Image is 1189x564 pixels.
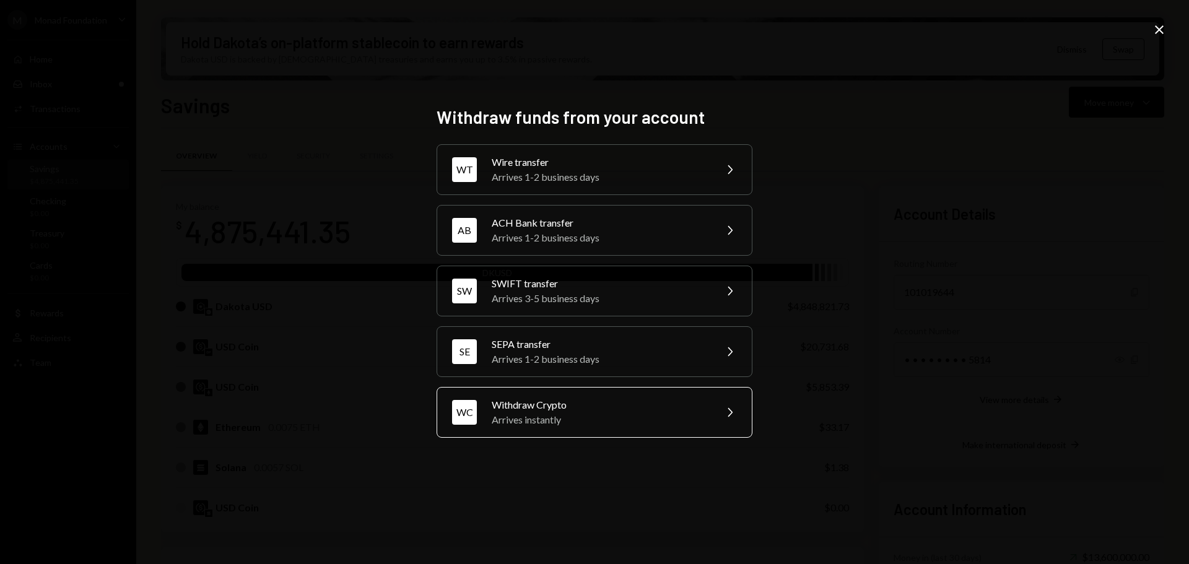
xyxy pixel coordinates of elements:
div: Arrives 1-2 business days [492,170,707,184]
div: Arrives 1-2 business days [492,230,707,245]
div: Arrives 1-2 business days [492,352,707,367]
button: WTWire transferArrives 1-2 business days [437,144,752,195]
div: WT [452,157,477,182]
div: WC [452,400,477,425]
button: SWSWIFT transferArrives 3-5 business days [437,266,752,316]
button: WCWithdraw CryptoArrives instantly [437,387,752,438]
button: SESEPA transferArrives 1-2 business days [437,326,752,377]
div: SWIFT transfer [492,276,707,291]
div: SW [452,279,477,303]
div: Withdraw Crypto [492,397,707,412]
div: AB [452,218,477,243]
button: ABACH Bank transferArrives 1-2 business days [437,205,752,256]
div: Arrives 3-5 business days [492,291,707,306]
h2: Withdraw funds from your account [437,105,752,129]
div: Arrives instantly [492,412,707,427]
div: Wire transfer [492,155,707,170]
div: ACH Bank transfer [492,215,707,230]
div: SEPA transfer [492,337,707,352]
div: SE [452,339,477,364]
